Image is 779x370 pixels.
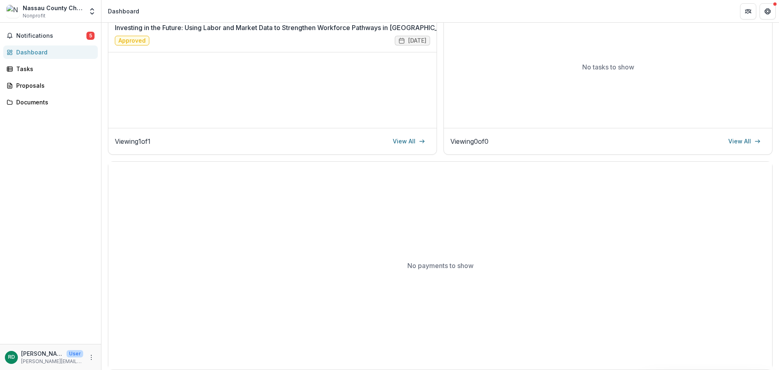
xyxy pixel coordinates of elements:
[3,79,98,92] a: Proposals
[16,65,91,73] div: Tasks
[67,350,83,357] p: User
[450,136,488,146] p: Viewing 0 of 0
[3,29,98,42] button: Notifications5
[23,4,83,12] div: Nassau County Chamber of Commerce
[760,3,776,19] button: Get Help
[8,355,15,360] div: Regina Duncan
[3,45,98,59] a: Dashboard
[388,135,430,148] a: View All
[105,5,142,17] nav: breadcrumb
[3,95,98,109] a: Documents
[16,32,86,39] span: Notifications
[6,5,19,18] img: Nassau County Chamber of Commerce
[115,136,151,146] p: Viewing 1 of 1
[16,98,91,106] div: Documents
[582,62,634,72] p: No tasks to show
[86,3,98,19] button: Open entity switcher
[723,135,766,148] a: View All
[86,353,96,362] button: More
[21,358,83,365] p: [PERSON_NAME][EMAIL_ADDRESS][DOMAIN_NAME]
[115,23,458,32] a: Investing in the Future: Using Labor and Market Data to Strengthen Workforce Pathways in [GEOGRAP...
[740,3,756,19] button: Partners
[21,349,63,358] p: [PERSON_NAME]
[86,32,95,40] span: 5
[3,62,98,76] a: Tasks
[108,7,139,15] div: Dashboard
[16,48,91,56] div: Dashboard
[23,12,45,19] span: Nonprofit
[108,162,772,370] div: No payments to show
[16,81,91,90] div: Proposals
